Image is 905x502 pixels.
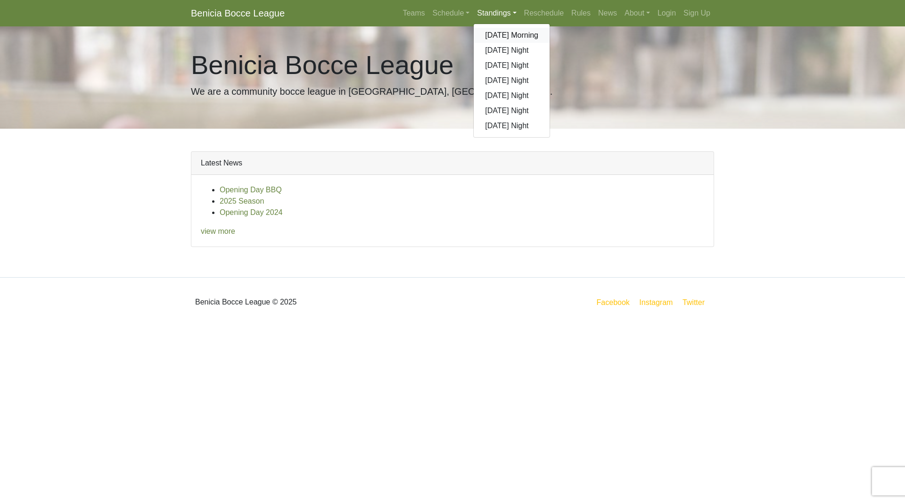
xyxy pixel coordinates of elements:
a: Opening Day BBQ [220,186,282,194]
a: Rules [568,4,594,23]
a: News [594,4,621,23]
a: [DATE] Morning [474,28,550,43]
a: [DATE] Night [474,88,550,103]
div: Latest News [191,152,714,175]
a: Reschedule [520,4,568,23]
a: About [621,4,654,23]
a: Login [654,4,680,23]
a: Standings [473,4,520,23]
a: [DATE] Night [474,43,550,58]
a: 2025 Season [220,197,264,205]
div: Benicia Bocce League © 2025 [184,285,452,319]
a: Twitter [681,296,712,308]
a: view more [201,227,235,235]
a: [DATE] Night [474,73,550,88]
a: Teams [399,4,428,23]
a: Facebook [595,296,632,308]
a: Sign Up [680,4,714,23]
a: [DATE] Night [474,103,550,118]
h1: Benicia Bocce League [191,49,714,81]
a: Benicia Bocce League [191,4,285,23]
a: Schedule [429,4,474,23]
a: Opening Day 2024 [220,208,282,216]
div: Standings [473,24,550,138]
p: We are a community bocce league in [GEOGRAPHIC_DATA], [GEOGRAPHIC_DATA]. [191,84,714,99]
a: [DATE] Night [474,58,550,73]
a: [DATE] Night [474,118,550,133]
a: Instagram [637,296,675,308]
